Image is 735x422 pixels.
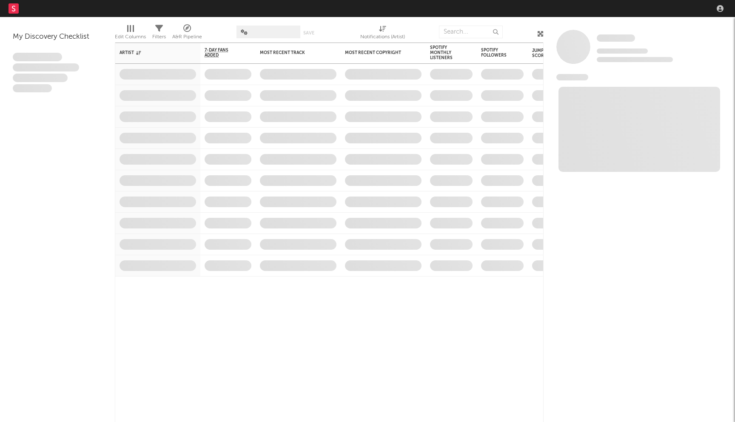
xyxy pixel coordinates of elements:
div: Spotify Monthly Listeners [430,45,460,60]
div: Artist [120,50,183,55]
span: 7-Day Fans Added [205,48,239,58]
div: Edit Columns [115,21,146,46]
span: Integer aliquet in purus et [13,63,79,72]
button: Save [303,31,314,35]
span: Some Artist [597,34,635,42]
div: Most Recent Copyright [345,50,409,55]
span: Praesent ac interdum [13,74,68,82]
div: Most Recent Track [260,50,324,55]
span: News Feed [556,74,588,80]
div: Notifications (Artist) [360,32,405,42]
div: Spotify Followers [481,48,511,58]
div: My Discovery Checklist [13,32,102,42]
div: Notifications (Artist) [360,21,405,46]
div: Filters [152,21,166,46]
span: Lorem ipsum dolor [13,53,62,61]
div: A&R Pipeline [172,21,202,46]
input: Search... [439,26,503,38]
div: Jump Score [532,48,553,58]
div: A&R Pipeline [172,32,202,42]
div: Edit Columns [115,32,146,42]
div: Filters [152,32,166,42]
span: Tracking Since: [DATE] [597,48,648,54]
a: Some Artist [597,34,635,43]
span: Aliquam viverra [13,84,52,93]
span: 0 fans last week [597,57,673,62]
